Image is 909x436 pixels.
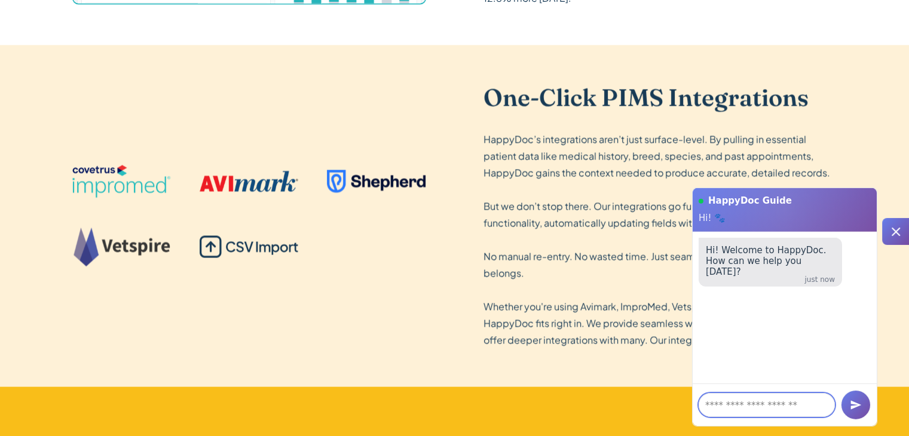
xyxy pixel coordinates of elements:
[483,83,837,112] h3: One-Click PIMS Integrations
[483,131,837,348] p: HappyDoc’s integrations aren’t just surface-level. By pulling in essential patient data like medi...
[200,170,298,192] img: AVImark logo
[327,170,426,193] img: Shepherd Logo
[72,164,171,198] img: Impromed Logo
[72,227,171,266] img: Vetspire Logo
